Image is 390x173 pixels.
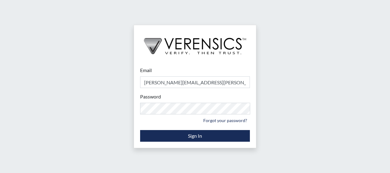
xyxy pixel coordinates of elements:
img: logo-wide-black.2aad4157.png [134,25,256,61]
button: Sign In [140,130,250,142]
label: Email [140,67,152,74]
label: Password [140,93,161,100]
a: Forgot your password? [201,116,250,125]
input: Email [140,76,250,88]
